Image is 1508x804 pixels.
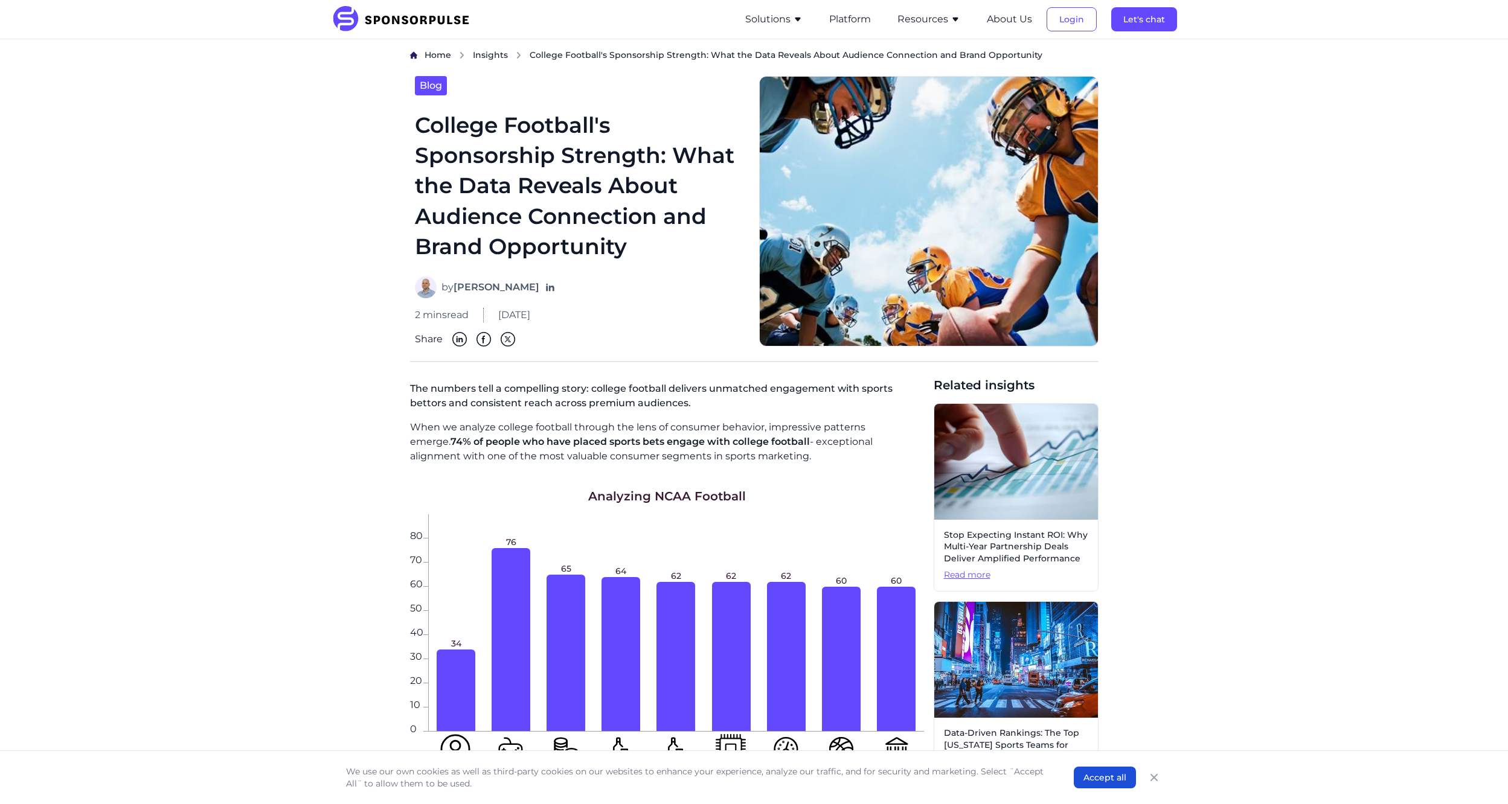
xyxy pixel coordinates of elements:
[452,332,467,346] img: Linkedin
[415,332,443,346] span: Share
[891,575,902,587] span: 60
[415,308,469,322] span: 2 mins read
[1146,769,1163,786] button: Close
[451,436,810,447] span: 74% of people who have placed sports bets engage with college football
[829,12,871,27] button: Platform
[987,12,1032,27] button: About Us
[836,575,847,587] span: 60
[1448,746,1508,804] iframe: Chat Widget
[515,51,522,59] img: chevron right
[410,377,924,420] p: The numbers tell a compelling story: college football delivers unmatched engagement with sports b...
[897,12,960,27] button: Resources
[410,555,423,563] span: 70
[726,570,736,582] span: 62
[934,602,1098,718] img: Photo by Andreas Niendorf courtesy of Unsplash
[671,570,681,582] span: 62
[410,628,423,635] span: 40
[415,110,745,262] h1: College Football's Sponsorship Strength: What the Data Reveals About Audience Connection and Bran...
[934,403,1099,592] a: Stop Expecting Instant ROI: Why Multi-Year Partnership Deals Deliver Amplified PerformanceRead more
[498,308,530,322] span: [DATE]
[410,531,423,538] span: 80
[987,14,1032,25] a: About Us
[501,332,515,346] img: Twitter
[829,14,871,25] a: Platform
[425,49,451,60] span: Home
[473,49,508,60] span: Insights
[530,49,1042,61] span: College Football's Sponsorship Strength: What the Data Reveals About Audience Connection and Bran...
[410,579,423,587] span: 60
[415,76,447,95] a: Blog
[473,49,508,62] a: Insights
[934,601,1099,790] a: Data-Driven Rankings: The Top [US_STATE] Sports Teams for Sponsors in [DATE]Read more
[745,12,803,27] button: Solutions
[781,570,791,582] span: 62
[451,637,461,649] span: 34
[346,765,1050,790] p: We use our own cookies as well as third-party cookies on our websites to enhance your experience,...
[410,652,423,659] span: 30
[441,280,539,295] span: by
[1111,7,1177,31] button: Let's chat
[332,6,478,33] img: SponsorPulse
[561,563,571,575] span: 65
[1074,767,1136,788] button: Accept all
[410,700,423,707] span: 10
[410,676,423,683] span: 20
[476,332,491,346] img: Facebook
[1047,14,1097,25] a: Login
[544,281,556,293] a: Follow on LinkedIn
[759,76,1099,346] img: Getty Images courtesy of Unsplash
[458,51,466,59] img: chevron right
[425,49,451,62] a: Home
[934,404,1098,520] img: Sponsorship ROI image
[410,420,924,464] p: When we analyze college football through the lens of consumer behavior, impressive patterns emerg...
[454,281,539,293] strong: [PERSON_NAME]
[506,536,516,548] span: 76
[415,276,437,298] img: Adam Gareau
[410,51,417,59] img: Home
[1111,14,1177,25] a: Let's chat
[410,604,423,611] span: 50
[934,377,1099,394] span: Related insights
[944,569,1088,581] span: Read more
[588,488,746,505] h1: Analyzing NCAA Football
[615,565,626,577] span: 64
[410,724,423,732] span: 0
[944,727,1088,763] span: Data-Driven Rankings: The Top [US_STATE] Sports Teams for Sponsors in [DATE]
[944,529,1088,565] span: Stop Expecting Instant ROI: Why Multi-Year Partnership Deals Deliver Amplified Performance
[1047,7,1097,31] button: Login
